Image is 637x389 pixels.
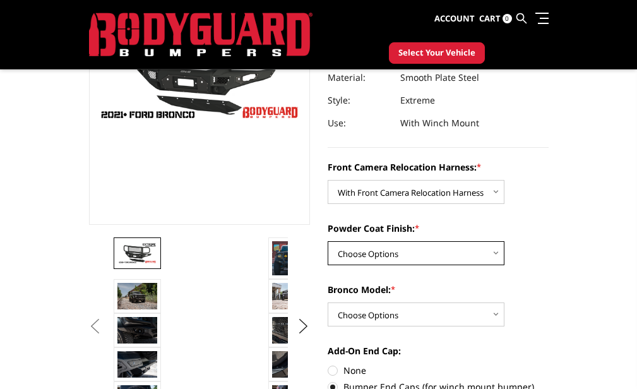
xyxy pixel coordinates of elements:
[328,66,391,89] dt: Material:
[434,13,475,24] span: Account
[389,42,485,64] button: Select Your Vehicle
[328,283,549,296] label: Bronco Model:
[272,283,312,309] img: Bronco Extreme Front (winch mount)
[434,2,475,36] a: Account
[272,351,312,378] img: Bronco Extreme Front (winch mount)
[400,112,479,135] dd: With Winch Mount
[479,13,501,24] span: Cart
[117,283,157,309] img: Bronco Extreme Front (winch mount)
[272,317,312,344] img: Relocated Adaptive Cruise Control behind grill mesh
[328,160,549,174] label: Front Camera Relocation Harness:
[272,241,312,275] img: Bronco Extreme Front (winch mount)
[479,2,512,36] a: Cart 0
[328,364,549,377] label: None
[117,242,157,264] img: Bronco Extreme Front (winch mount)
[117,351,157,378] img: Bronco Extreme Front (winch mount)
[400,66,479,89] dd: Smooth Plate Steel
[328,112,391,135] dt: Use:
[328,222,549,235] label: Powder Coat Finish:
[89,13,313,57] img: BODYGUARD BUMPERS
[294,317,313,336] button: Next
[400,89,435,112] dd: Extreme
[503,14,512,23] span: 0
[328,89,391,112] dt: Style:
[86,317,105,336] button: Previous
[398,47,475,59] span: Select Your Vehicle
[328,344,549,357] label: Add-On End Cap:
